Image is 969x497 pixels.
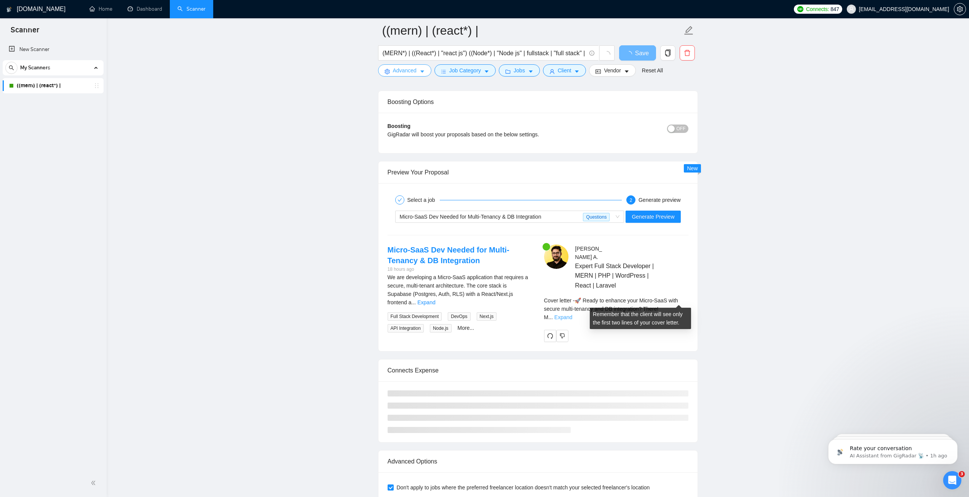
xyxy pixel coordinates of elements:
[394,483,653,492] span: Don't apply to jobs where the preferred freelancer location doesn't match your selected freelance...
[388,324,424,332] span: API Integration
[3,42,104,57] li: New Scanner
[505,69,511,74] span: folder
[9,42,97,57] a: New Scanner
[388,451,688,472] div: Advanced Options
[441,69,446,74] span: bars
[388,266,532,273] div: 18 hours ago
[5,62,18,74] button: search
[91,479,98,487] span: double-left
[388,123,411,129] b: Boosting
[6,65,17,70] span: search
[635,48,649,58] span: Save
[556,330,568,342] button: dislike
[954,6,966,12] span: setting
[417,299,435,305] a: Expand
[449,66,481,75] span: Job Category
[430,324,452,332] span: Node.js
[458,325,474,331] a: More...
[680,50,694,56] span: delete
[544,297,678,320] span: Cover letter - 🚀 Ready to enhance your Micro-SaaS with secure multi-tenancy and DB integration? T...
[806,5,829,13] span: Connects:
[543,64,586,77] button: userClientcaret-down
[20,60,50,75] span: My Scanners
[388,91,688,113] div: Boosting Options
[575,246,602,260] span: [PERSON_NAME] A .
[528,69,533,74] span: caret-down
[434,64,496,77] button: barsJob Categorycaret-down
[558,66,572,75] span: Client
[544,330,556,342] button: redo
[548,314,553,320] span: ...
[382,21,682,40] input: Scanner name...
[420,69,425,74] span: caret-down
[590,308,691,329] div: Remember that the client will see only the first two lines of your cover letter.
[549,69,555,74] span: user
[514,66,525,75] span: Jobs
[17,78,89,93] a: ((mern) | (react*) |
[583,213,610,221] span: Questions
[128,6,162,12] a: dashboardDashboard
[484,69,489,74] span: caret-down
[560,333,565,339] span: dislike
[639,195,681,205] div: Generate preview
[954,3,966,15] button: setting
[589,51,594,56] span: info-circle
[642,66,663,75] a: Reset All
[660,45,675,61] button: copy
[797,6,803,12] img: upwork-logo.png
[383,48,586,58] input: Search Freelance Jobs...
[3,60,104,93] li: My Scanners
[626,51,635,57] span: loading
[574,69,579,74] span: caret-down
[954,6,966,12] a: setting
[388,161,688,183] div: Preview Your Proposal
[630,198,632,203] span: 2
[94,83,100,89] span: holder
[554,314,572,320] a: Expand
[412,299,416,305] span: ...
[499,64,540,77] button: folderJobscaret-down
[604,66,621,75] span: Vendor
[575,261,666,290] span: Expert Full Stack Developer | MERN | PHP | WordPress | React | Laravel
[407,195,440,205] div: Select a job
[624,69,629,74] span: caret-down
[687,165,698,171] span: New
[817,423,969,476] iframe: Intercom notifications message
[849,6,854,12] span: user
[595,69,601,74] span: idcard
[677,125,686,133] span: OFF
[397,198,402,202] span: check
[684,26,694,35] span: edit
[661,50,675,56] span: copy
[589,64,635,77] button: idcardVendorcaret-down
[388,360,688,381] div: Connects Expense
[388,246,509,265] a: Micro-SaaS Dev Needed for Multi-Tenancy & DB Integration
[544,245,568,269] img: c1MaxC6Epo2TewsxZW7S1OVMvLiHSQWnSDzZ-VFMXKybIYCWGxgfTNXVV9HmjhXgZr
[388,273,532,307] div: We are developing a Micro-SaaS application that requires a secure, multi-tenant architecture. The...
[626,211,680,223] button: Generate Preview
[544,296,688,321] div: Remember that the client will see only the first two lines of your cover letter.
[619,45,656,61] button: Save
[5,24,45,40] span: Scanner
[393,66,417,75] span: Advanced
[830,5,839,13] span: 847
[477,312,497,321] span: Next.js
[177,6,206,12] a: searchScanner
[448,312,470,321] span: DevOps
[388,274,528,305] span: We are developing a Micro-SaaS application that requires a secure, multi-tenant architecture. The...
[89,6,112,12] a: homeHome
[680,45,695,61] button: delete
[400,214,541,220] span: Micro-SaaS Dev Needed for Multi-Tenancy & DB Integration
[943,471,961,489] iframe: Intercom live chat
[378,64,431,77] button: settingAdvancedcaret-down
[388,130,613,139] div: GigRadar will boost your proposals based on the below settings.
[544,333,556,339] span: redo
[959,471,965,477] span: 3
[6,3,12,16] img: logo
[388,312,442,321] span: Full Stack Development
[603,51,610,58] span: loading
